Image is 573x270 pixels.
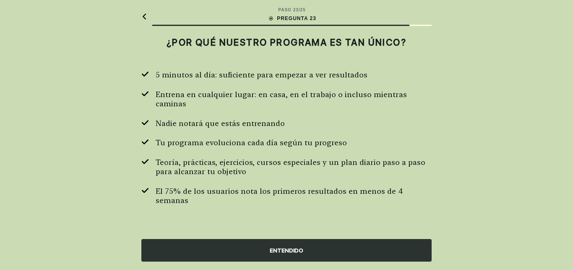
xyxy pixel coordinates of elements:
div: ENTENDIDO [141,239,432,262]
span: Tu programa evoluciona cada día según tu progreso [156,138,347,148]
span: Teoría, prácticas, ejercicios, cursos especiales y un plan diario paso a paso para alcanzar tu ob... [156,158,432,177]
h2: ¿POR QUÉ NUESTRO PROGRAMA ES TAN ÚNICO? [141,37,432,48]
span: Entrena en cualquier lugar: en casa, en el trabajo o incluso mientras caminas [156,90,432,109]
span: El 75% de los usuarios nota los primeros resultados en menos de 4 semanas [156,187,432,206]
span: Nadie notará que estás entrenando [156,119,285,129]
span: 5 minutos al día: suficiente para empezar a ver resultados [156,70,367,80]
div: PREGUNTA 23 [268,15,316,22]
div: PASO 23 / 25 [278,7,305,13]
